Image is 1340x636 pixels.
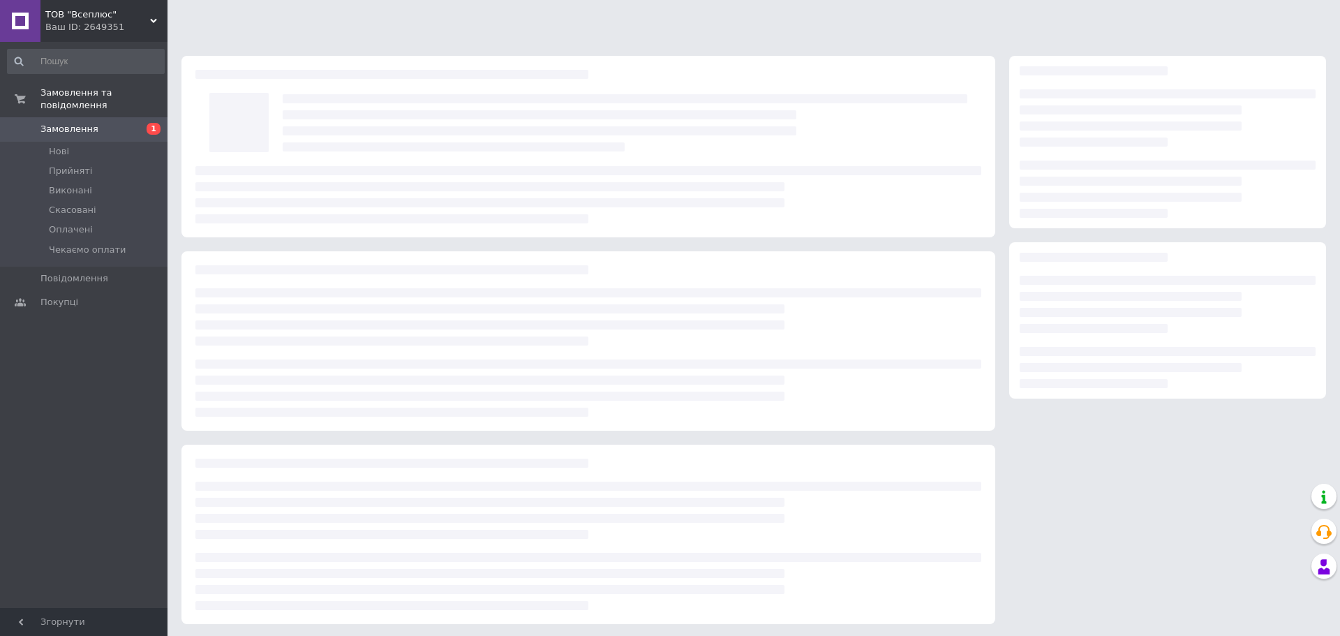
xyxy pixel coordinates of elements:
span: ТОВ "Всеплюс" [45,8,150,21]
span: 1 [147,123,161,135]
input: Пошук [7,49,165,74]
div: Ваш ID: 2649351 [45,21,167,34]
span: Оплачені [49,223,93,236]
span: Замовлення та повідомлення [40,87,167,112]
span: Нові [49,145,69,158]
span: Повідомлення [40,272,108,285]
span: Прийняті [49,165,92,177]
span: Чекаємо оплати [49,244,126,256]
span: Виконані [49,184,92,197]
span: Покупці [40,296,78,309]
span: Скасовані [49,204,96,216]
span: Замовлення [40,123,98,135]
